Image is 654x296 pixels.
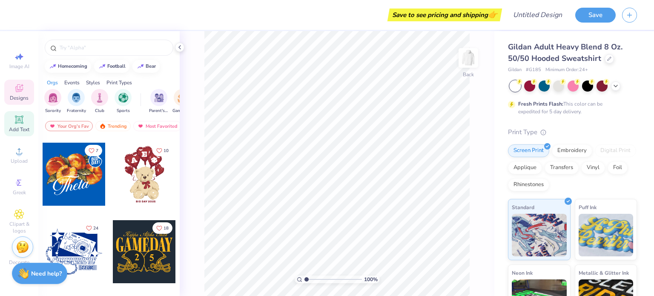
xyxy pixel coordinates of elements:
img: Puff Ink [579,214,634,256]
button: homecoming [45,60,91,73]
span: Fraternity [67,108,86,114]
div: Save to see pricing and shipping [390,9,500,21]
span: 18 [163,226,169,230]
input: Untitled Design [506,6,569,23]
button: filter button [67,89,86,114]
img: trend_line.gif [137,64,144,69]
span: Gildan [508,66,522,74]
img: Sports Image [118,93,128,103]
div: filter for Game Day [172,89,192,114]
div: filter for Sports [115,89,132,114]
button: filter button [149,89,169,114]
span: Clipart & logos [4,221,34,234]
span: Neon Ink [512,268,533,277]
button: Like [85,145,102,156]
span: Sports [117,108,130,114]
span: 10 [163,149,169,153]
div: Orgs [47,79,58,86]
span: Club [95,108,104,114]
div: Print Type [508,127,637,137]
span: Image AI [9,63,29,70]
div: filter for Sorority [44,89,61,114]
span: 👉 [488,9,497,20]
button: filter button [44,89,61,114]
img: Back [460,49,477,66]
div: Your Org's Fav [45,121,93,131]
div: Print Types [106,79,132,86]
span: Decorate [9,259,29,266]
img: trend_line.gif [49,64,56,69]
div: football [107,64,126,69]
button: Like [152,145,172,156]
img: most_fav.gif [137,123,144,129]
img: Parent's Weekend Image [154,93,164,103]
strong: Fresh Prints Flash: [518,101,563,107]
span: Add Text [9,126,29,133]
button: Like [152,222,172,234]
div: Most Favorited [133,121,181,131]
img: Standard [512,214,567,256]
div: Transfers [545,161,579,174]
span: # G185 [526,66,541,74]
div: Styles [86,79,100,86]
img: trend_line.gif [99,64,106,69]
button: Save [575,8,616,23]
span: Metallic & Glitter Ink [579,268,629,277]
div: Events [64,79,80,86]
div: filter for Fraternity [67,89,86,114]
span: Standard [512,203,534,212]
img: Sorority Image [48,93,58,103]
span: 24 [93,226,98,230]
img: Club Image [95,93,104,103]
span: Upload [11,158,28,164]
strong: Need help? [31,270,62,278]
span: Sorority [45,108,61,114]
span: 7 [96,149,98,153]
div: Rhinestones [508,178,549,191]
div: Back [463,71,474,78]
img: Game Day Image [178,93,187,103]
input: Try "Alpha" [59,43,168,52]
button: filter button [91,89,108,114]
span: Greek [13,189,26,196]
div: Embroidery [552,144,592,157]
button: Like [82,222,102,234]
div: Applique [508,161,542,174]
div: bear [146,64,156,69]
img: Fraternity Image [72,93,81,103]
span: Gildan Adult Heavy Blend 8 Oz. 50/50 Hooded Sweatshirt [508,42,622,63]
span: Parent's Weekend [149,108,169,114]
button: filter button [172,89,192,114]
span: Game Day [172,108,192,114]
div: Trending [95,121,131,131]
div: homecoming [58,64,87,69]
button: football [94,60,129,73]
span: 100 % [364,276,378,283]
img: trending.gif [99,123,106,129]
img: most_fav.gif [49,123,56,129]
div: filter for Parent's Weekend [149,89,169,114]
div: This color can be expedited for 5 day delivery. [518,100,623,115]
span: Puff Ink [579,203,597,212]
span: Minimum Order: 24 + [545,66,588,74]
div: filter for Club [91,89,108,114]
button: bear [132,60,160,73]
div: Digital Print [595,144,636,157]
div: Foil [608,161,628,174]
span: Designs [10,95,29,101]
div: Vinyl [581,161,605,174]
div: Screen Print [508,144,549,157]
button: filter button [115,89,132,114]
